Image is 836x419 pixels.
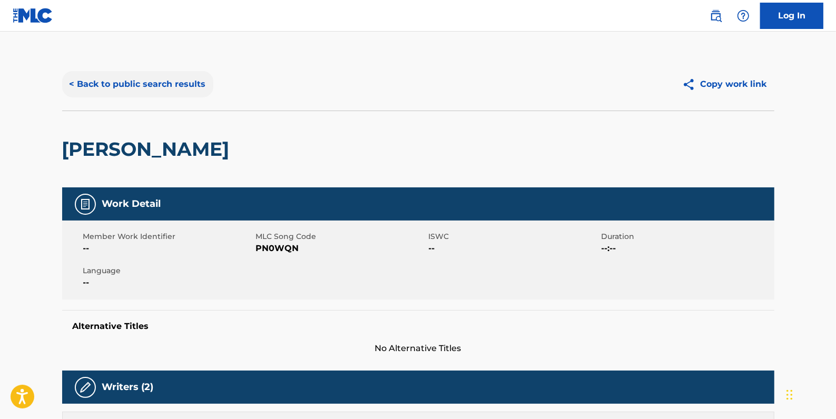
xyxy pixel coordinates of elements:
[760,3,823,29] a: Log In
[83,276,253,289] span: --
[62,71,213,97] button: < Back to public search results
[602,242,772,255] span: --:--
[62,137,235,161] h2: [PERSON_NAME]
[79,381,92,394] img: Writers
[682,78,701,91] img: Copy work link
[79,198,92,211] img: Work Detail
[786,379,793,411] div: Drag
[675,71,774,97] button: Copy work link
[733,5,754,26] div: Help
[429,231,599,242] span: ISWC
[83,242,253,255] span: --
[429,242,599,255] span: --
[13,8,53,23] img: MLC Logo
[705,5,726,26] a: Public Search
[73,321,764,332] h5: Alternative Titles
[783,368,836,419] iframe: Chat Widget
[256,231,426,242] span: MLC Song Code
[710,9,722,22] img: search
[62,342,774,355] span: No Alternative Titles
[83,231,253,242] span: Member Work Identifier
[102,381,154,393] h5: Writers (2)
[102,198,161,210] h5: Work Detail
[83,265,253,276] span: Language
[737,9,750,22] img: help
[602,231,772,242] span: Duration
[256,242,426,255] span: PN0WQN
